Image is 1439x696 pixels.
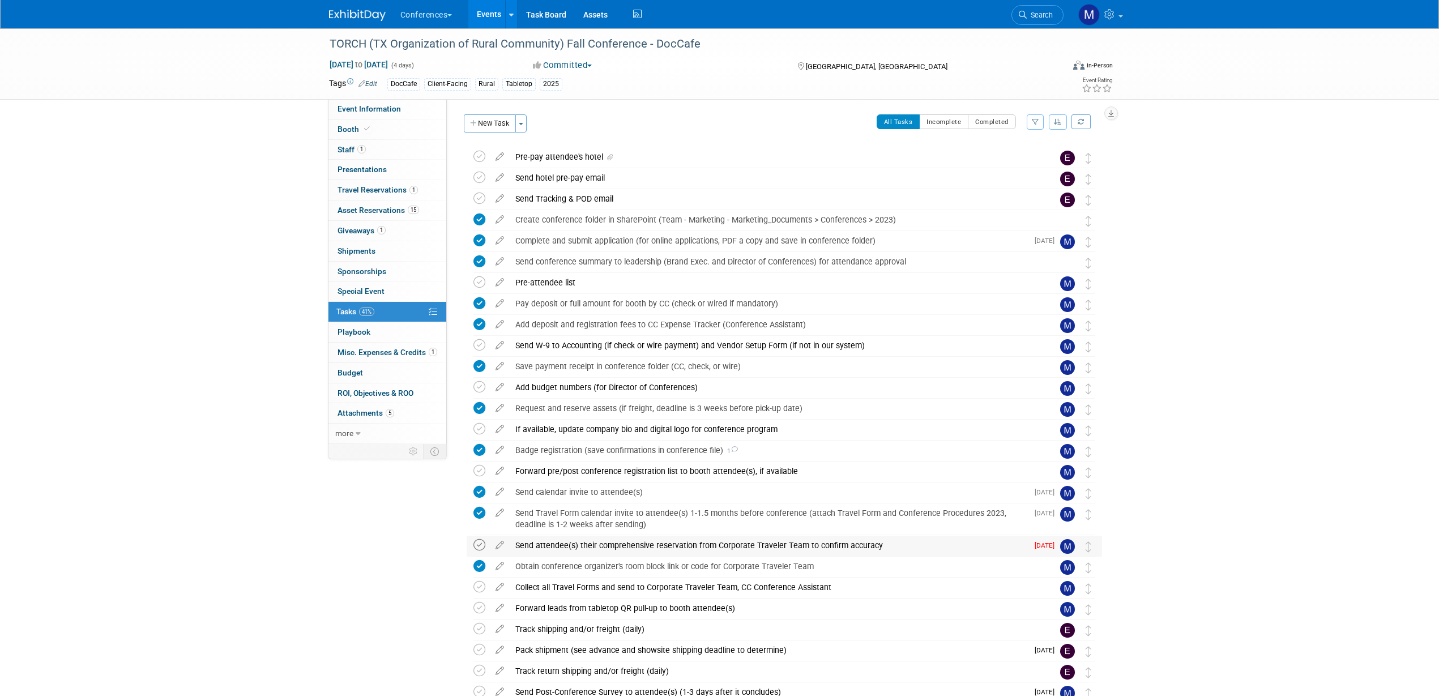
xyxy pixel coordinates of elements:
div: Request and reserve assets (if freight, deadline is 3 weeks before pick-up date) [510,399,1037,418]
i: Move task [1086,383,1091,394]
button: All Tasks [877,114,920,129]
div: Send Tracking & POD email [510,189,1037,208]
div: Pre-pay attendee's hotel [510,147,1037,166]
i: Move task [1086,362,1091,373]
a: more [328,424,446,443]
span: 1 [357,145,366,153]
div: Collect all Travel Forms and send to Corporate Traveler Team, CC Conference Assistant [510,578,1037,597]
div: 2025 [540,78,562,90]
span: 1 [409,186,418,194]
span: [DATE] [1035,488,1060,496]
span: 5 [386,409,394,417]
i: Move task [1086,625,1091,636]
td: Toggle Event Tabs [423,444,446,459]
img: Mel Liwanag [1060,255,1075,270]
i: Move task [1086,216,1091,227]
span: 15 [408,206,419,214]
div: Create conference folder in SharePoint (Team - Marketing - Marketing_Documents > Conferences > 2023) [510,210,1037,229]
a: Special Event [328,281,446,301]
a: Misc. Expenses & Credits1 [328,343,446,362]
img: ExhibitDay [329,10,386,21]
span: Tasks [336,307,374,316]
img: Marygrace LeGros [1060,602,1075,617]
a: edit [490,236,510,246]
div: Forward pre/post conference registration list to booth attendee(s), if available [510,462,1037,481]
img: Marygrace LeGros [1060,318,1075,333]
a: edit [490,382,510,392]
img: Marygrace LeGros [1060,507,1075,522]
span: Playbook [338,327,370,336]
a: edit [490,424,510,434]
span: [GEOGRAPHIC_DATA], [GEOGRAPHIC_DATA] [806,62,947,71]
div: Badge registration (save confirmations in conference file) [510,441,1037,460]
a: edit [490,215,510,225]
i: Move task [1086,300,1091,310]
div: Send conference summary to leadership (Brand Exec. and Director of Conferences) for attendance ap... [510,252,1037,271]
i: Move task [1086,195,1091,206]
img: Marygrace LeGros [1060,402,1075,417]
i: Move task [1086,467,1091,478]
span: [DATE] [1035,237,1060,245]
span: ROI, Objectives & ROO [338,388,413,398]
img: Erin Anderson [1060,623,1075,638]
button: Incomplete [919,114,968,129]
span: Asset Reservations [338,206,419,215]
i: Move task [1086,667,1091,678]
span: Special Event [338,287,385,296]
a: Giveaways1 [328,221,446,241]
a: edit [490,194,510,204]
img: Marygrace LeGros [1060,444,1075,459]
div: Send hotel pre-pay email [510,168,1037,187]
i: Move task [1086,488,1091,499]
img: Marygrace LeGros [1060,276,1075,291]
div: TORCH (TX Organization of Rural Community) Fall Conference - DocCafe [326,34,1047,54]
img: Marygrace LeGros [1060,560,1075,575]
a: edit [490,173,510,183]
span: Search [1027,11,1053,19]
div: Event Format [997,59,1113,76]
i: Move task [1086,153,1091,164]
td: Personalize Event Tab Strip [404,444,424,459]
span: to [353,60,364,69]
button: Completed [968,114,1016,129]
a: Shipments [328,241,446,261]
a: ROI, Objectives & ROO [328,383,446,403]
img: Mel Liwanag [1060,214,1075,228]
a: Refresh [1071,114,1091,129]
div: Track return shipping and/or freight (daily) [510,661,1037,681]
div: Save payment receipt in conference folder (CC, check, or wire) [510,357,1037,376]
a: Travel Reservations1 [328,180,446,200]
a: edit [490,466,510,476]
div: In-Person [1086,61,1113,70]
span: 41% [359,308,374,316]
img: Marygrace LeGros [1060,234,1075,249]
i: Move task [1086,237,1091,247]
a: Playbook [328,322,446,342]
a: edit [490,152,510,162]
span: (4 days) [390,62,414,69]
i: Move task [1086,604,1091,615]
img: Erin Anderson [1060,665,1075,680]
div: Complete and submit application (for online applications, PDF a copy and save in conference folder) [510,231,1028,250]
i: Move task [1086,404,1091,415]
img: Marygrace LeGros [1060,465,1075,480]
a: edit [490,257,510,267]
img: Erin Anderson [1060,193,1075,207]
span: [DATE] [1035,509,1060,517]
div: Send Travel Form calendar invite to attendee(s) 1-1.5 months before conference (attach Travel For... [510,503,1028,535]
i: Move task [1086,425,1091,436]
span: Booth [338,125,372,134]
a: Search [1011,5,1064,25]
a: edit [490,582,510,592]
img: Erin Anderson [1060,644,1075,659]
img: Marygrace LeGros [1060,339,1075,354]
span: more [335,429,353,438]
a: Asset Reservations15 [328,200,446,220]
div: Send W-9 to Accounting (if check or wire payment) and Vendor Setup Form (if not in our system) [510,336,1037,355]
a: edit [490,508,510,518]
a: edit [490,666,510,676]
div: Tabletop [502,78,536,90]
a: edit [490,645,510,655]
img: Marygrace LeGros [1060,581,1075,596]
img: Marygrace LeGros [1078,4,1100,25]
